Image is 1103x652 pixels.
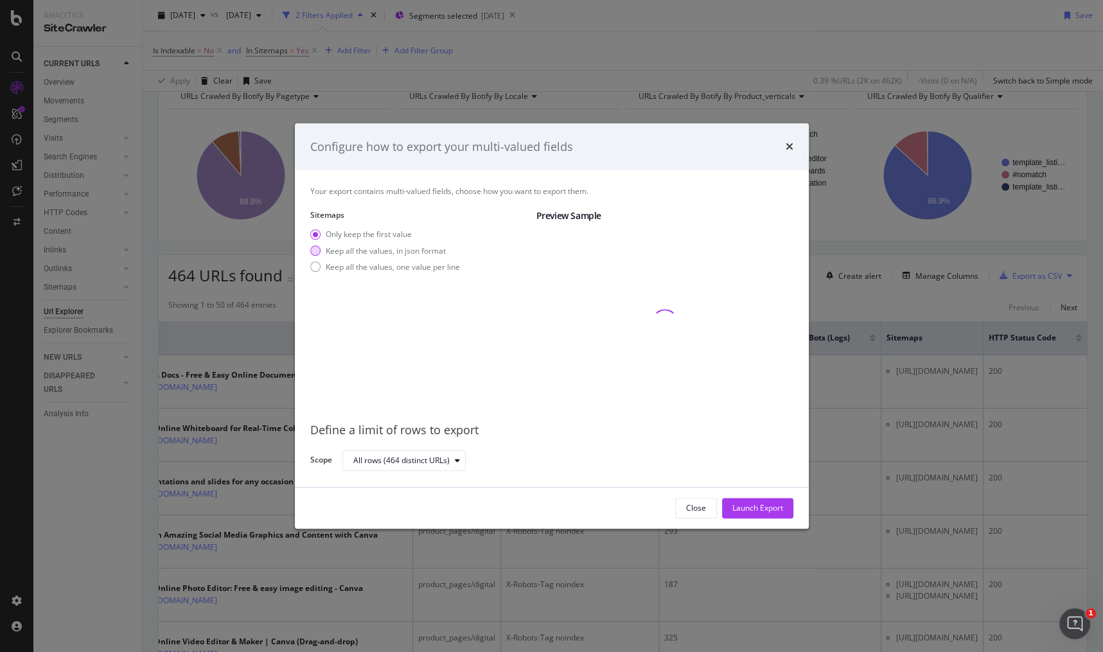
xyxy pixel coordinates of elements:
button: Close [675,498,717,518]
div: Only keep the first value [326,229,412,240]
button: All rows (464 distinct URLs) [342,450,466,471]
div: modal [295,123,809,529]
div: Configure how to export your multi-valued fields [310,139,573,155]
label: Scope [310,454,332,468]
div: Launch Export [732,503,783,514]
div: Only keep the first value [310,229,460,240]
div: All rows (464 distinct URLs) [353,457,450,464]
iframe: Intercom live chat [1059,608,1090,639]
div: Preview Sample [536,210,793,223]
div: Keep all the values, in json format [310,245,460,256]
div: Keep all the values, one value per line [326,261,460,272]
div: Keep all the values, in json format [326,245,446,256]
span: 1 [1086,608,1096,619]
div: Your export contains multi-valued fields, choose how you want to export them. [310,186,793,197]
div: Close [686,503,706,514]
label: Sitemaps [310,210,526,221]
button: Launch Export [722,498,793,518]
div: Define a limit of rows to export [310,423,793,439]
div: times [786,139,793,155]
